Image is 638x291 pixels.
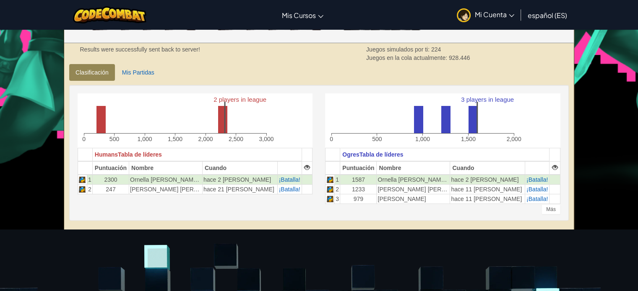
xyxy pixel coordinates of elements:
a: Clasificación [69,64,115,81]
td: 1 [335,175,340,185]
span: Humans [95,151,118,158]
td: 1587 [340,175,377,185]
td: hace 11 [PERSON_NAME] [450,185,525,194]
text: 2,000 [507,136,521,142]
td: 1 [87,175,92,185]
a: ¡Batalla! [526,176,548,183]
span: Ogres [342,151,359,158]
th: Puntuación [92,161,129,175]
td: hace 11 [PERSON_NAME] [450,194,525,204]
text: 0 [330,136,333,142]
text: 1,000 [138,136,152,142]
td: Python [326,185,335,194]
img: avatar [457,8,471,22]
td: [PERSON_NAME] [377,194,450,204]
td: Python [326,194,335,204]
td: hace 21 [PERSON_NAME] [202,185,277,194]
th: Puntuación [340,161,377,175]
text: 500 [109,136,120,142]
text: 500 [372,136,383,142]
text: 1,500 [461,136,476,142]
th: Cuando [202,161,277,175]
text: 2,500 [229,136,243,142]
td: hace 2 [PERSON_NAME] [202,175,277,185]
th: Nombre [377,161,450,175]
span: Mi Cuenta [475,10,514,19]
td: Python [78,175,87,185]
a: ¡Batalla! [279,186,300,193]
td: Python [326,175,335,185]
td: 1233 [340,185,377,194]
th: Nombre [129,161,203,175]
span: Tabla de líderes [359,151,404,158]
td: [PERSON_NAME] [PERSON_NAME] Andrango [129,185,203,194]
text: 2 players in league [214,96,266,103]
span: Tabla de líderes [118,151,162,158]
span: Juegos simulados por ti: [366,46,431,53]
span: 928.446 [449,54,470,61]
a: ¡Batalla! [526,196,548,202]
td: [PERSON_NAME] [PERSON_NAME] Andrango [377,185,450,194]
a: español (ES) [523,4,571,26]
a: ¡Batalla! [279,176,300,183]
a: Mis Cursos [278,4,328,26]
text: 3 players in league [461,96,514,103]
a: Mi Cuenta [453,2,518,28]
text: 0 [82,136,86,142]
text: 3,000 [259,136,274,142]
td: 2 [87,185,92,194]
a: ¡Batalla! [526,186,548,193]
span: Mis Cursos [282,11,316,20]
td: 247 [92,185,129,194]
td: hace 2 [PERSON_NAME] [450,175,525,185]
td: 3 [335,194,340,204]
td: Ornella [PERSON_NAME] [PERSON_NAME] [129,175,203,185]
th: Cuando [450,161,525,175]
a: Mis Partidas [116,64,161,81]
strong: Results were successfully sent back to server! [80,46,200,53]
td: 2 [335,185,340,194]
td: Python [78,185,87,194]
td: 979 [340,194,377,204]
text: 1,500 [168,136,182,142]
span: español (ES) [528,11,567,20]
text: 2,000 [198,136,213,142]
div: Más [542,204,560,214]
img: CodeCombat logo [73,6,146,23]
td: 2300 [92,175,129,185]
td: Ornella [PERSON_NAME] [PERSON_NAME] [377,175,450,185]
text: 1,000 [415,136,430,142]
span: 224 [431,46,441,53]
span: Juegos en la cola actualmente: [366,54,449,61]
